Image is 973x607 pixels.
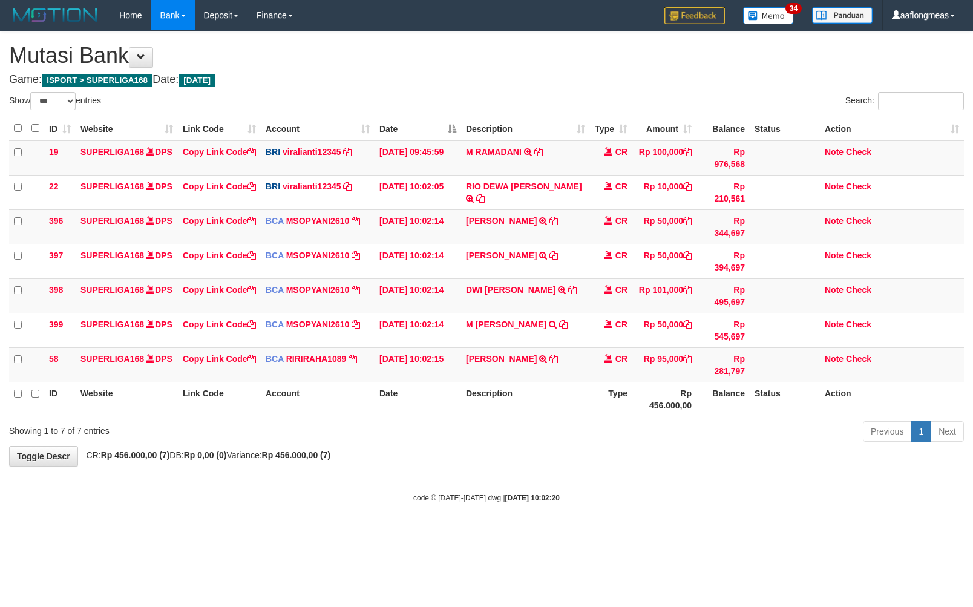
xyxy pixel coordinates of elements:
span: CR [615,147,627,157]
a: Note [825,182,844,191]
td: Rp 101,000 [632,278,696,313]
span: CR [615,320,627,329]
span: 58 [49,354,59,364]
span: 22 [49,182,59,191]
span: BCA [266,285,284,295]
a: Copy Rp 101,000 to clipboard [683,285,692,295]
a: Copy Rp 50,000 to clipboard [683,216,692,226]
label: Search: [845,92,964,110]
span: 19 [49,147,59,157]
td: Rp 50,000 [632,244,696,278]
a: viralianti12345 [283,182,341,191]
img: panduan.png [812,7,873,24]
span: CR [615,216,627,226]
th: Balance [696,382,750,416]
a: Copy Link Code [183,216,256,226]
a: Check [846,285,871,295]
td: DPS [76,140,178,176]
th: Action [820,382,964,416]
th: Balance [696,117,750,140]
a: MSOPYANI2610 [286,251,350,260]
span: BCA [266,320,284,329]
small: code © [DATE]-[DATE] dwg | [413,494,560,502]
th: Status [750,117,820,140]
td: [DATE] 10:02:14 [375,278,461,313]
th: Description [461,382,590,416]
a: Copy M RAMADANI to clipboard [534,147,543,157]
a: Check [846,251,871,260]
a: Copy M MARSIANUS SINAGA to clipboard [559,320,568,329]
td: Rp 281,797 [696,347,750,382]
td: DPS [76,209,178,244]
a: Previous [863,421,911,442]
a: Copy ROFIK HASBIYAALLAH to clipboard [549,216,558,226]
td: Rp 10,000 [632,175,696,209]
td: DPS [76,347,178,382]
td: Rp 545,697 [696,313,750,347]
td: Rp 394,697 [696,244,750,278]
th: Description: activate to sort column ascending [461,117,590,140]
th: Rp 456.000,00 [632,382,696,416]
th: Website [76,382,178,416]
span: CR [615,182,627,191]
a: DWI [PERSON_NAME] [466,285,556,295]
a: Copy RINI SUSANTI to clipboard [549,251,558,260]
td: Rp 976,568 [696,140,750,176]
a: Check [846,354,871,364]
td: DPS [76,278,178,313]
a: SUPERLIGA168 [80,251,144,260]
a: Copy MSOPYANI2610 to clipboard [352,251,360,260]
a: Copy DWI CAHYA ROMADHON to clipboard [568,285,577,295]
a: RIO DEWA [PERSON_NAME] [466,182,582,191]
td: [DATE] 10:02:14 [375,244,461,278]
a: Copy Rp 50,000 to clipboard [683,320,692,329]
a: Copy RIRIRAHA1089 to clipboard [349,354,357,364]
td: Rp 100,000 [632,140,696,176]
span: ISPORT > SUPERLIGA168 [42,74,152,87]
span: 34 [785,3,802,14]
span: BRI [266,147,280,157]
span: [DATE] [179,74,215,87]
th: ID: activate to sort column ascending [44,117,76,140]
a: Note [825,320,844,329]
th: Account [261,382,375,416]
a: Check [846,182,871,191]
h1: Mutasi Bank [9,44,964,68]
a: Copy MSOPYANI2610 to clipboard [352,285,360,295]
div: Showing 1 to 7 of 7 entries [9,420,396,437]
a: SUPERLIGA168 [80,182,144,191]
th: ID [44,382,76,416]
span: BCA [266,251,284,260]
a: [PERSON_NAME] [466,354,537,364]
th: Status [750,382,820,416]
span: 397 [49,251,63,260]
a: Copy Rp 10,000 to clipboard [683,182,692,191]
td: [DATE] 09:45:59 [375,140,461,176]
a: Note [825,251,844,260]
th: Link Code [178,382,261,416]
img: MOTION_logo.png [9,6,101,24]
a: Copy RIO DEWA SAPUT to clipboard [476,194,485,203]
th: Date: activate to sort column descending [375,117,461,140]
td: Rp 50,000 [632,313,696,347]
a: Copy Link Code [183,147,256,157]
a: SUPERLIGA168 [80,354,144,364]
a: Copy viralianti12345 to clipboard [343,182,352,191]
a: Copy Link Code [183,354,256,364]
a: SUPERLIGA168 [80,320,144,329]
a: Check [846,320,871,329]
img: Button%20Memo.svg [743,7,794,24]
td: Rp 210,561 [696,175,750,209]
a: Copy Link Code [183,285,256,295]
strong: Rp 456.000,00 (7) [101,450,170,460]
strong: Rp 0,00 (0) [184,450,227,460]
a: M [PERSON_NAME] [466,320,546,329]
span: 399 [49,320,63,329]
a: Copy MSOPYANI2610 to clipboard [352,320,360,329]
label: Show entries [9,92,101,110]
a: M RAMADANI [466,147,522,157]
a: Copy Link Code [183,182,256,191]
th: Link Code: activate to sort column ascending [178,117,261,140]
td: DPS [76,313,178,347]
a: Copy MSOPYANI2610 to clipboard [352,216,360,226]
